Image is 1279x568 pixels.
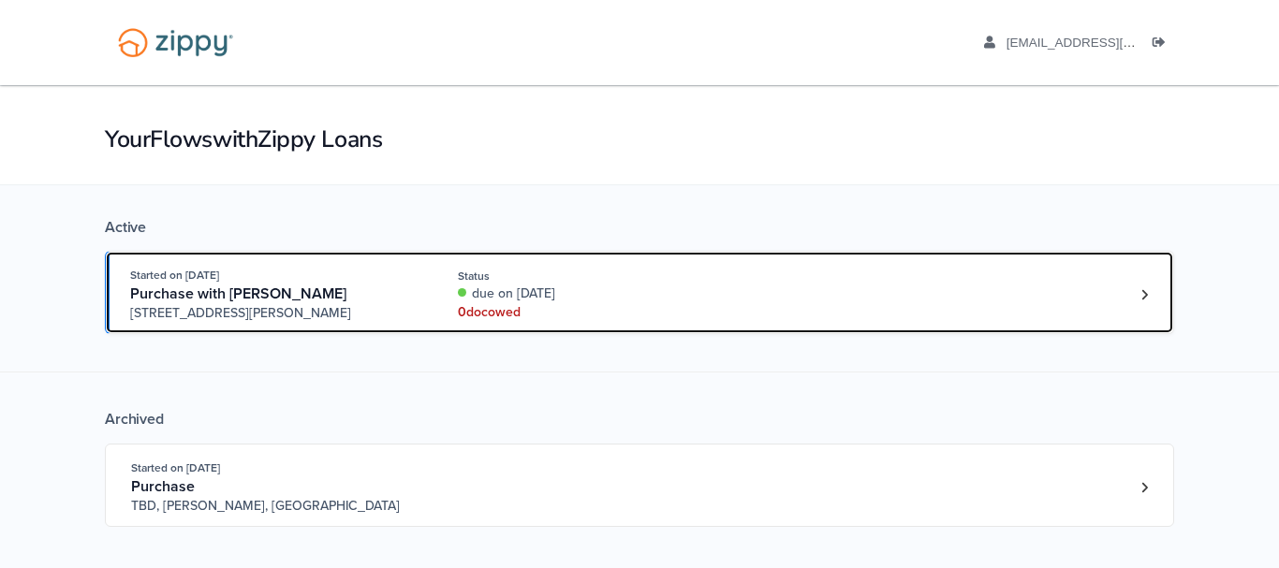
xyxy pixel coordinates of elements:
[105,218,1174,237] div: Active
[105,251,1174,334] a: Open loan 4215448
[130,284,346,303] span: Purchase with [PERSON_NAME]
[984,36,1221,54] a: edit profile
[458,303,708,322] div: 0 doc owed
[105,410,1174,429] div: Archived
[130,304,416,323] span: [STREET_ADDRESS][PERSON_NAME]
[105,444,1174,527] a: Open loan 4209715
[130,269,219,282] span: Started on [DATE]
[1130,473,1158,502] a: Loan number 4209715
[1153,36,1173,54] a: Log out
[131,477,195,496] span: Purchase
[1007,36,1221,50] span: ivangray44@yahoo.com
[105,124,1174,155] h1: Your Flows with Zippy Loans
[458,284,708,303] div: due on [DATE]
[106,19,245,66] img: Logo
[1130,281,1158,309] a: Loan number 4215448
[131,497,417,516] span: TBD, [PERSON_NAME], [GEOGRAPHIC_DATA]
[458,268,708,284] div: Status
[131,461,220,474] span: Started on [DATE]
